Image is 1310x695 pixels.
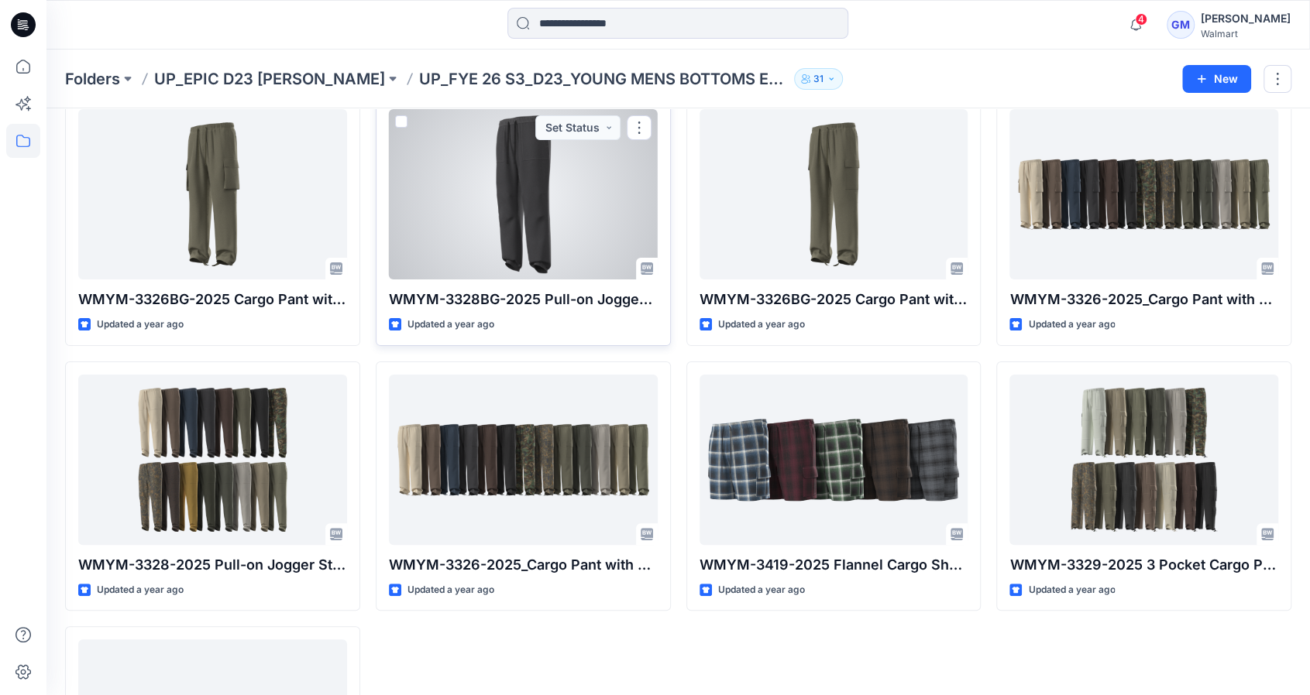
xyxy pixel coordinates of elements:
[78,554,347,576] p: WMYM-3328-2025 Pull-on Jogger Straight Fit HQ008616
[78,109,347,279] a: WMYM-3326BG-2025 Cargo Pant with E Waist and Tubular Drawcord BG Fit_ HQ016062_Opt 1
[718,582,805,598] p: Updated a year ago
[1182,65,1251,93] button: New
[718,317,805,333] p: Updated a year ago
[1201,9,1291,28] div: [PERSON_NAME]
[700,375,968,545] a: WMYM-3419-2025 Flannel Cargo Short HQ013244
[97,582,184,598] p: Updated a year ago
[407,317,494,333] p: Updated a year ago
[794,68,843,90] button: 31
[389,109,658,279] a: WMYM-3328BG-2025 Pull-on Jogger Straight BG Fit HQ016073
[1201,28,1291,39] div: Walmart
[407,582,494,598] p: Updated a year ago
[154,68,385,90] a: UP_EPIC D23 [PERSON_NAME]
[1009,554,1278,576] p: WMYM-3329-2025 3 Pocket Cargo Pant with E-waist HQ013577
[389,289,658,310] p: WMYM-3328BG-2025 Pull-on Jogger Straight BG Fit HQ016073
[1167,11,1195,39] div: GM
[97,317,184,333] p: Updated a year ago
[700,554,968,576] p: WMYM-3419-2025 Flannel Cargo Short HQ013244
[1135,13,1147,26] span: 4
[78,375,347,545] a: WMYM-3328-2025 Pull-on Jogger Straight Fit HQ008616
[1009,109,1278,279] a: WMYM-3326-2025_Cargo Pant with E Waist and Drawcord_Opt 1 HQ008614
[1028,582,1115,598] p: Updated a year ago
[419,68,788,90] p: UP_FYE 26 S3_D23_YOUNG MENS BOTTOMS EPIC
[65,68,120,90] a: Folders
[1028,317,1115,333] p: Updated a year ago
[78,289,347,310] p: WMYM-3326BG-2025 Cargo Pant with E Waist and Tubular Drawcord BG Fit_ HQ016062_Opt 1
[389,554,658,576] p: WMYM-3326-2025_Cargo Pant with E Waist and Drawcord_Opt 2 HQ008614
[813,70,823,87] p: 31
[700,109,968,279] a: WMYM-3326BG-2025 Cargo Pant with E Waist and Tubular Drawcord BG Fit_HQ016062_Opt 2
[1009,375,1278,545] a: WMYM-3329-2025 3 Pocket Cargo Pant with E-waist HQ013577
[1009,289,1278,310] p: WMYM-3326-2025_Cargo Pant with E Waist and Drawcord_Opt 1 HQ008614
[389,375,658,545] a: WMYM-3326-2025_Cargo Pant with E Waist and Drawcord_Opt 2 HQ008614
[700,289,968,310] p: WMYM-3326BG-2025 Cargo Pant with E Waist and Tubular Drawcord BG Fit_HQ016062_Opt 2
